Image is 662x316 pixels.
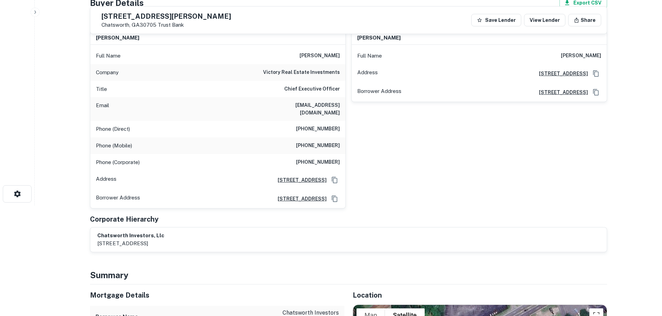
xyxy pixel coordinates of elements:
[101,22,231,28] p: Chatsworth, GA30705
[471,14,521,26] button: Save Lender
[533,88,588,96] a: [STREET_ADDRESS]
[96,125,130,133] p: Phone (Direct)
[90,290,344,300] h5: Mortgage Details
[158,22,184,28] a: Trust Bank
[101,13,231,20] h5: [STREET_ADDRESS][PERSON_NAME]
[96,158,140,166] p: Phone (Corporate)
[284,85,340,93] h6: Chief Executive Officer
[256,101,340,117] h6: [EMAIL_ADDRESS][DOMAIN_NAME]
[591,68,601,79] button: Copy Address
[329,175,340,185] button: Copy Address
[96,101,109,117] p: Email
[263,68,340,77] h6: victory real estate investments
[357,87,401,97] p: Borrower Address
[96,142,132,150] p: Phone (Mobile)
[561,52,601,60] h6: [PERSON_NAME]
[533,70,588,77] a: [STREET_ADDRESS]
[97,239,164,248] p: [STREET_ADDRESS]
[272,176,327,184] a: [STREET_ADDRESS]
[627,261,662,294] iframe: Chat Widget
[524,14,565,26] a: View Lender
[96,85,107,93] p: Title
[90,214,158,224] h5: Corporate Hierarchy
[296,125,340,133] h6: [PHONE_NUMBER]
[300,52,340,60] h6: [PERSON_NAME]
[568,14,601,26] button: Share
[96,52,121,60] p: Full Name
[591,87,601,97] button: Copy Address
[296,158,340,166] h6: [PHONE_NUMBER]
[353,290,607,300] h5: Location
[90,269,607,281] h4: Summary
[96,34,139,42] h6: [PERSON_NAME]
[97,232,164,240] h6: chatsworth investors, llc
[329,194,340,204] button: Copy Address
[357,68,378,79] p: Address
[96,68,118,77] p: Company
[272,195,327,203] a: [STREET_ADDRESS]
[96,175,116,185] p: Address
[96,194,140,204] p: Borrower Address
[357,52,382,60] p: Full Name
[357,34,401,42] h6: [PERSON_NAME]
[296,142,340,150] h6: [PHONE_NUMBER]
